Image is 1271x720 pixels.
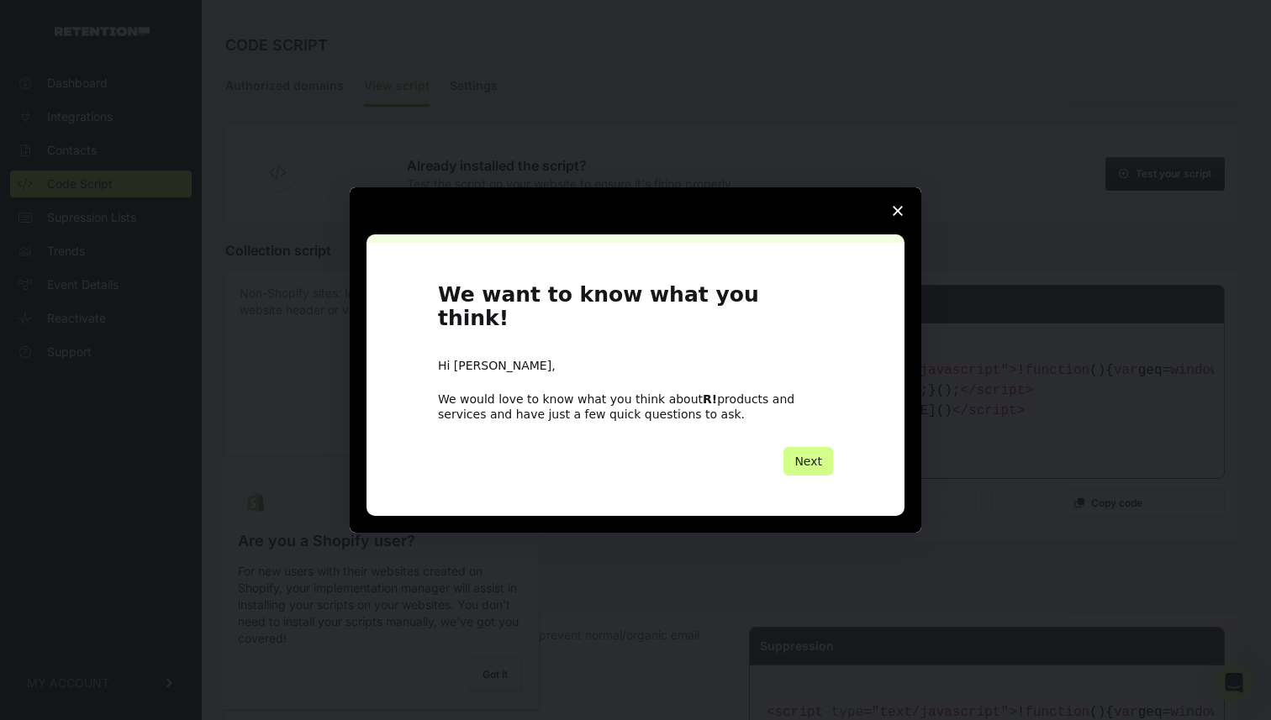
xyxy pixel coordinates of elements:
div: Hi [PERSON_NAME], [438,358,833,375]
span: Close survey [874,187,921,234]
h1: We want to know what you think! [438,283,833,341]
button: Next [783,447,833,476]
b: R! [703,392,717,406]
div: We would love to know what you think about products and services and have just a few quick questi... [438,392,833,422]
